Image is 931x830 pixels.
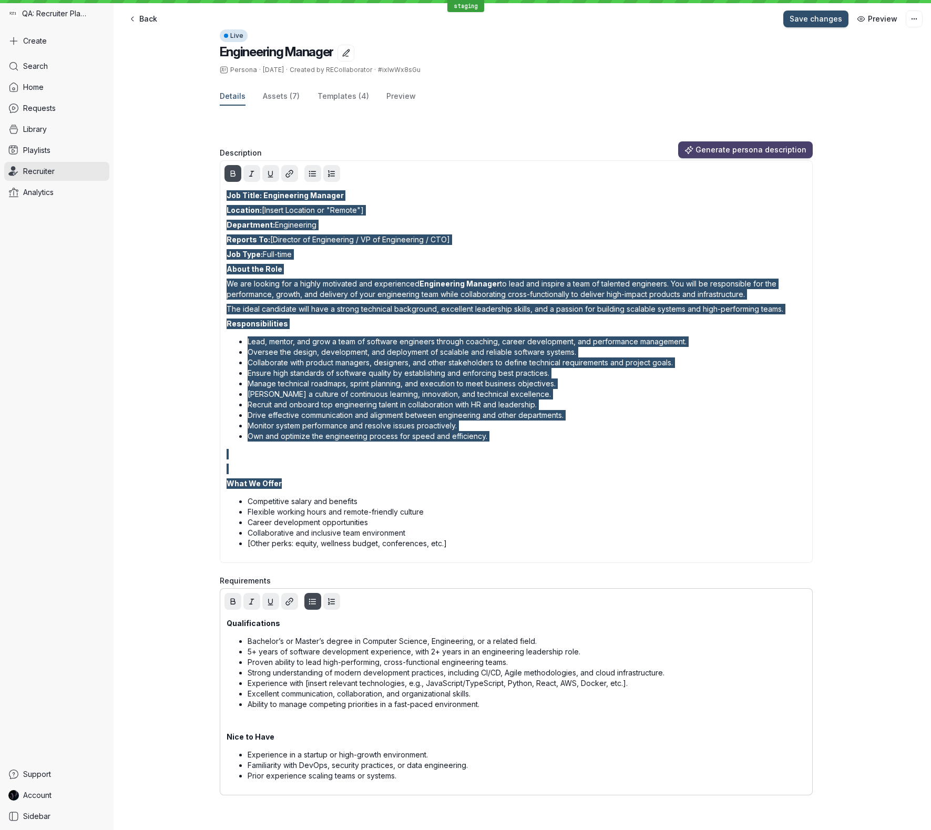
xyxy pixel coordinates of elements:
[227,220,275,229] strong: Department:
[139,14,157,24] span: Back
[386,91,416,101] span: Preview
[23,145,50,156] span: Playlists
[220,148,262,158] span: Description
[337,45,354,62] button: Edit title
[4,57,109,76] a: Search
[4,4,109,23] div: QA: Recruiter Playground
[220,91,245,101] span: Details
[220,44,334,59] span: Engineering Manager
[263,91,300,101] span: Assets (7)
[868,14,897,24] span: Preview
[248,378,806,389] p: Manage technical roadmaps, sprint planning, and execution to meet business objectives.
[248,357,806,368] p: Collaborate with product managers, designers, and other stakeholders to define technical requirem...
[248,760,806,771] p: Familiarity with DevOps, security practices, or data engineering.
[248,507,806,517] p: Flexible working hours and remote-friendly culture
[248,668,806,678] p: Strong understanding of modern development practices, including CI/CD, Agile methodologies, and c...
[284,66,290,74] span: ·
[248,689,806,699] p: Excellent communication, collaboration, and organizational skills.
[220,576,271,586] span: Requirements
[243,165,260,182] button: Italic
[248,399,806,410] p: Recruit and onboard top engineering talent in collaboration with HR and leadership.
[227,234,806,245] p: [Director of Engineering / VP of Engineering / CTO]
[4,786,109,805] a: RECollaborator avatarAccount
[23,36,47,46] span: Create
[4,32,109,50] button: Create
[220,29,248,42] div: Live
[227,249,806,260] p: Full-time
[227,220,806,230] p: Engineering
[262,593,279,610] button: Underline
[248,368,806,378] p: Ensure high standards of software quality by establishing and enforcing best practices.
[248,647,806,657] p: 5+ years of software development experience, with 2+ years in an engineering leadership role.
[227,235,270,244] strong: Reports To:
[224,593,241,610] button: Bold
[248,496,806,507] p: Competitive salary and benefits
[23,166,55,177] span: Recruiter
[248,636,806,647] p: Bachelor’s or Master’s degree in Computer Science, Engineering, or a related field.
[8,790,19,801] img: RECollaborator avatar
[4,78,109,97] a: Home
[227,206,262,214] strong: Location:
[783,11,848,27] button: Save changes
[262,165,279,182] button: Underline
[227,250,263,259] strong: Job Type:
[4,807,109,826] a: Sidebar
[23,811,50,822] span: Sidebar
[243,593,260,610] button: Italic
[248,347,806,357] p: Oversee the design, development, and deployment of scalable and reliable software systems.
[227,264,282,273] strong: About the Role
[23,61,48,71] span: Search
[290,66,372,74] span: Created by RECollaborator
[248,528,806,538] p: Collaborative and inclusive team environment
[248,750,806,760] p: Experience in a startup or high-growth environment.
[227,479,282,488] strong: What We Offer
[227,732,274,741] strong: Nice to Have
[248,517,806,528] p: Career development opportunities
[248,538,806,549] p: [Other perks: equity, wellness budget, conferences, etc.]
[4,765,109,784] a: Support
[281,165,298,182] button: Add hyperlink
[227,191,344,200] strong: Job Title: Engineering Manager
[323,593,340,610] button: Ordered list
[227,304,806,314] p: The ideal candidate will have a strong technical background, excellent leadership skills, and a p...
[263,66,284,74] span: [DATE]
[851,11,904,27] button: Preview Persona
[248,771,806,781] p: Prior experience scaling teams or systems.
[22,8,89,19] span: QA: Recruiter Playground
[4,183,109,202] a: Analytics
[304,593,321,610] button: Bullet list
[122,11,163,27] a: Back
[695,145,806,155] span: Generate persona description
[281,593,298,610] button: Add hyperlink
[678,141,813,158] button: Generate persona description
[4,99,109,118] a: Requests
[227,619,280,628] strong: Qualifications
[420,279,500,288] strong: Engineering Manager
[23,103,56,114] span: Requests
[790,14,842,24] span: Save changes
[318,91,369,101] span: Templates (4)
[248,336,806,347] p: Lead, mentor, and grow a team of software engineers through coaching, career development, and per...
[257,66,263,74] span: ·
[248,410,806,421] p: Drive effective communication and alignment between engineering and other departments.
[23,187,54,198] span: Analytics
[23,124,47,135] span: Library
[304,165,321,182] button: Bullet list
[4,120,109,139] a: Library
[4,162,109,181] a: Recruiter
[224,165,241,182] button: Bold
[230,66,257,74] span: Persona
[323,165,340,182] button: Ordered list
[23,790,52,801] span: Account
[248,699,806,710] p: Ability to manage competing priorities in a fast-paced environment.
[372,66,378,74] span: ·
[248,657,806,668] p: Proven ability to lead high-performing, cross-functional engineering teams.
[248,431,806,442] p: Own and optimize the engineering process for speed and efficiency.
[23,82,44,93] span: Home
[248,421,806,431] p: Monitor system performance and resolve issues proactively.
[8,9,18,18] img: QA: Recruiter Playground avatar
[227,319,288,328] strong: Responsibilities
[378,66,421,74] span: #ixlwWx8sGu
[248,678,806,689] p: Experience with [insert relevant technologies, e.g., JavaScript/TypeScript, Python, React, AWS, D...
[23,769,51,780] span: Support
